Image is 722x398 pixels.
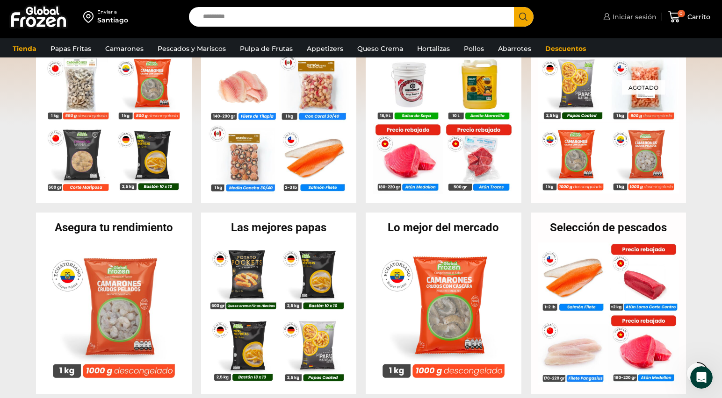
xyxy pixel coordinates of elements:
[46,40,96,57] a: Papas Fritas
[622,80,665,94] p: Agotado
[36,222,192,233] h2: Asegura tu rendimiento
[601,7,657,26] a: Iniciar sesión
[493,40,536,57] a: Abarrotes
[685,12,710,21] span: Carrito
[353,40,408,57] a: Queso Crema
[690,366,713,389] iframe: Intercom live chat
[666,6,713,28] a: 0 Carrito
[97,15,128,25] div: Santiago
[8,40,41,57] a: Tienda
[153,40,231,57] a: Pescados y Mariscos
[101,40,148,57] a: Camarones
[83,9,97,25] img: address-field-icon.svg
[235,40,297,57] a: Pulpa de Frutas
[531,222,686,233] h2: Selección de pescados
[97,9,128,15] div: Enviar a
[366,222,521,233] h2: Lo mejor del mercado
[412,40,455,57] a: Hortalizas
[610,12,657,21] span: Iniciar sesión
[201,222,357,233] h2: Las mejores papas
[514,7,534,27] button: Search button
[678,10,685,17] span: 0
[459,40,489,57] a: Pollos
[302,40,348,57] a: Appetizers
[541,40,591,57] a: Descuentos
